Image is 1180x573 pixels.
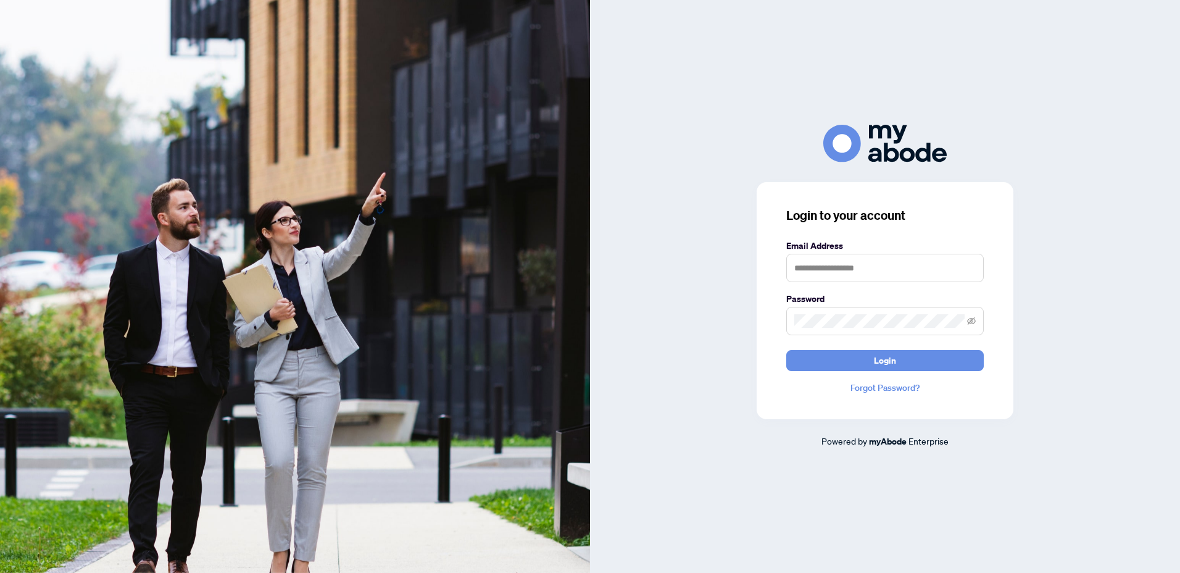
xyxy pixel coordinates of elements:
h3: Login to your account [786,207,984,224]
span: Powered by [821,435,867,446]
a: Forgot Password? [786,381,984,395]
label: Password [786,292,984,306]
span: eye-invisible [967,317,976,325]
button: Login [786,350,984,371]
a: myAbode [869,435,907,448]
img: ma-logo [823,125,947,162]
span: Enterprise [908,435,949,446]
span: Login [874,351,896,370]
label: Email Address [786,239,984,253]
